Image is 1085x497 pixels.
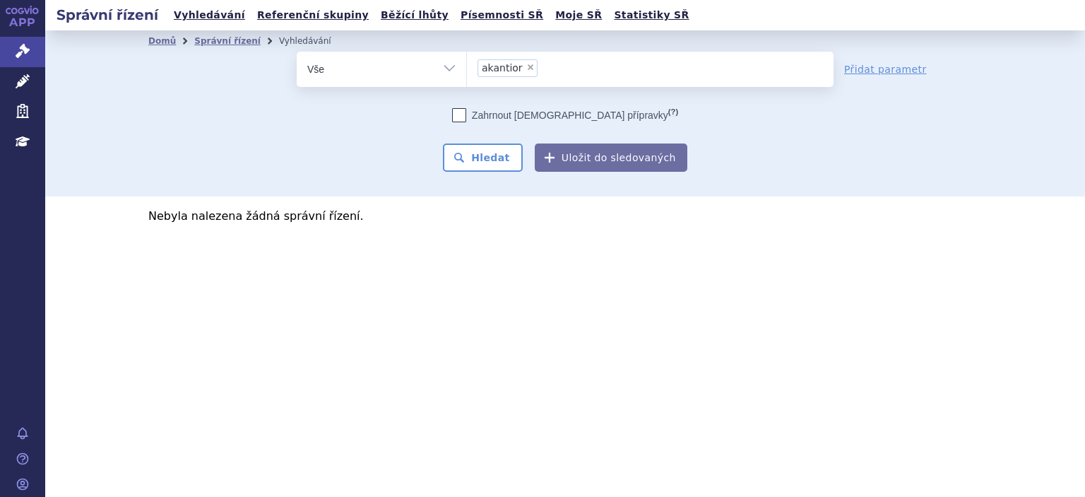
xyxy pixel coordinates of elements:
[452,108,678,122] label: Zahrnout [DEMOGRAPHIC_DATA] přípravky
[668,107,678,117] abbr: (?)
[482,63,523,73] span: akantior
[526,63,535,71] span: ×
[170,6,249,25] a: Vyhledávání
[377,6,453,25] a: Běžící lhůty
[443,144,523,172] button: Hledat
[551,6,606,25] a: Moje SŘ
[148,211,982,222] p: Nebyla nalezena žádná správní řízení.
[194,36,261,46] a: Správní řízení
[535,144,687,172] button: Uložit do sledovaných
[542,59,550,76] input: akantior
[253,6,373,25] a: Referenční skupiny
[45,5,170,25] h2: Správní řízení
[610,6,693,25] a: Statistiky SŘ
[148,36,176,46] a: Domů
[844,62,927,76] a: Přidat parametr
[279,30,350,52] li: Vyhledávání
[456,6,547,25] a: Písemnosti SŘ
